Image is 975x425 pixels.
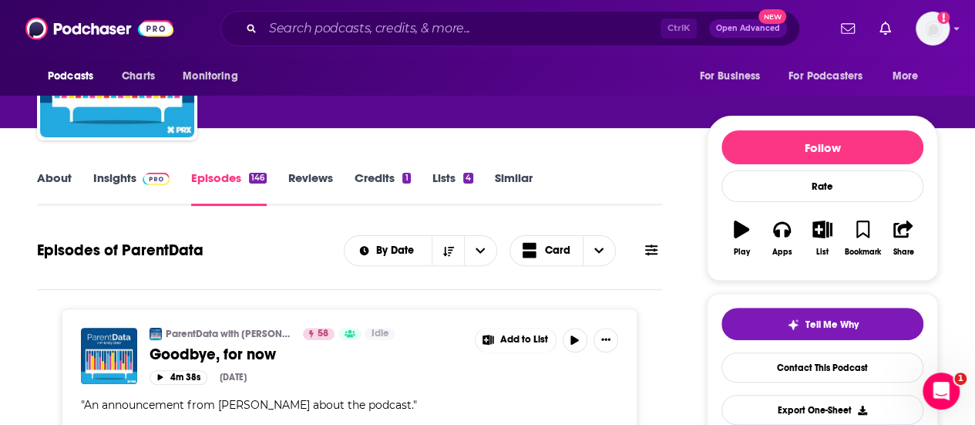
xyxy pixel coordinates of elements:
span: 1 [954,373,967,385]
button: open menu [464,236,496,265]
a: Show notifications dropdown [835,15,861,42]
a: Idle [365,328,395,340]
button: open menu [778,62,885,91]
button: open menu [345,245,432,256]
a: Episodes146 [191,170,267,206]
button: Export One-Sheet [721,395,923,425]
button: Play [721,211,762,266]
button: Show More Button [593,328,618,352]
span: New [758,9,786,24]
span: Logged in as LBraverman [916,12,950,46]
a: Charts [112,62,164,91]
div: Play [734,248,750,257]
a: Contact This Podcast [721,352,923,383]
a: Similar [495,170,533,206]
a: Goodbye, for now [150,345,464,364]
button: Share [883,211,923,266]
button: Apps [762,211,802,266]
a: Lists4 [432,170,473,206]
img: ParentData with Emily Oster [150,328,162,340]
span: For Business [699,66,760,87]
span: By Date [376,245,419,256]
span: " " [81,398,417,412]
button: Open AdvancedNew [709,19,787,38]
button: Choose View [509,235,616,266]
img: User Profile [916,12,950,46]
a: InsightsPodchaser Pro [93,170,170,206]
span: Idle [371,326,388,342]
button: open menu [172,62,257,91]
span: Add to List [500,334,548,346]
span: 58 [318,326,328,342]
span: Card [545,245,570,256]
img: Podchaser Pro [143,173,170,185]
button: open menu [688,62,779,91]
div: 146 [249,173,267,184]
img: tell me why sparkle [787,319,799,331]
span: Charts [122,66,155,87]
a: Credits1 [355,170,410,206]
div: Share [893,248,913,257]
h1: Episodes of ParentData [37,241,203,260]
button: Bookmark [842,211,883,266]
div: 4 [463,173,473,184]
button: Follow [721,130,923,164]
h2: Choose List sort [344,235,497,266]
span: Goodbye, for now [150,345,276,364]
span: Tell Me Why [805,319,859,331]
span: Ctrl K [661,19,697,39]
img: Podchaser - Follow, Share and Rate Podcasts [25,14,173,43]
a: Show notifications dropdown [873,15,897,42]
input: Search podcasts, credits, & more... [263,16,661,41]
svg: Add a profile image [937,12,950,24]
a: Reviews [288,170,333,206]
button: Show More Button [476,328,556,352]
div: Apps [772,248,792,257]
iframe: Intercom live chat [923,373,960,410]
span: More [893,66,919,87]
span: Monitoring [183,66,237,87]
a: ParentData with [PERSON_NAME] [166,328,293,340]
button: open menu [882,62,938,91]
button: List [802,211,842,266]
a: About [37,170,72,206]
button: open menu [37,62,113,91]
span: Podcasts [48,66,93,87]
img: Goodbye, for now [81,328,137,384]
div: Search podcasts, credits, & more... [220,11,800,46]
div: 1 [402,173,410,184]
span: An announcement from [PERSON_NAME] about the podcast. [84,398,413,412]
a: 58 [303,328,335,340]
button: tell me why sparkleTell Me Why [721,308,923,340]
span: Open Advanced [716,25,780,32]
div: [DATE] [220,372,247,383]
div: Rate [721,170,923,202]
span: For Podcasters [788,66,862,87]
button: 4m 38s [150,370,207,385]
button: Sort Direction [432,236,464,265]
button: Show profile menu [916,12,950,46]
div: Bookmark [845,248,881,257]
div: List [816,248,829,257]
